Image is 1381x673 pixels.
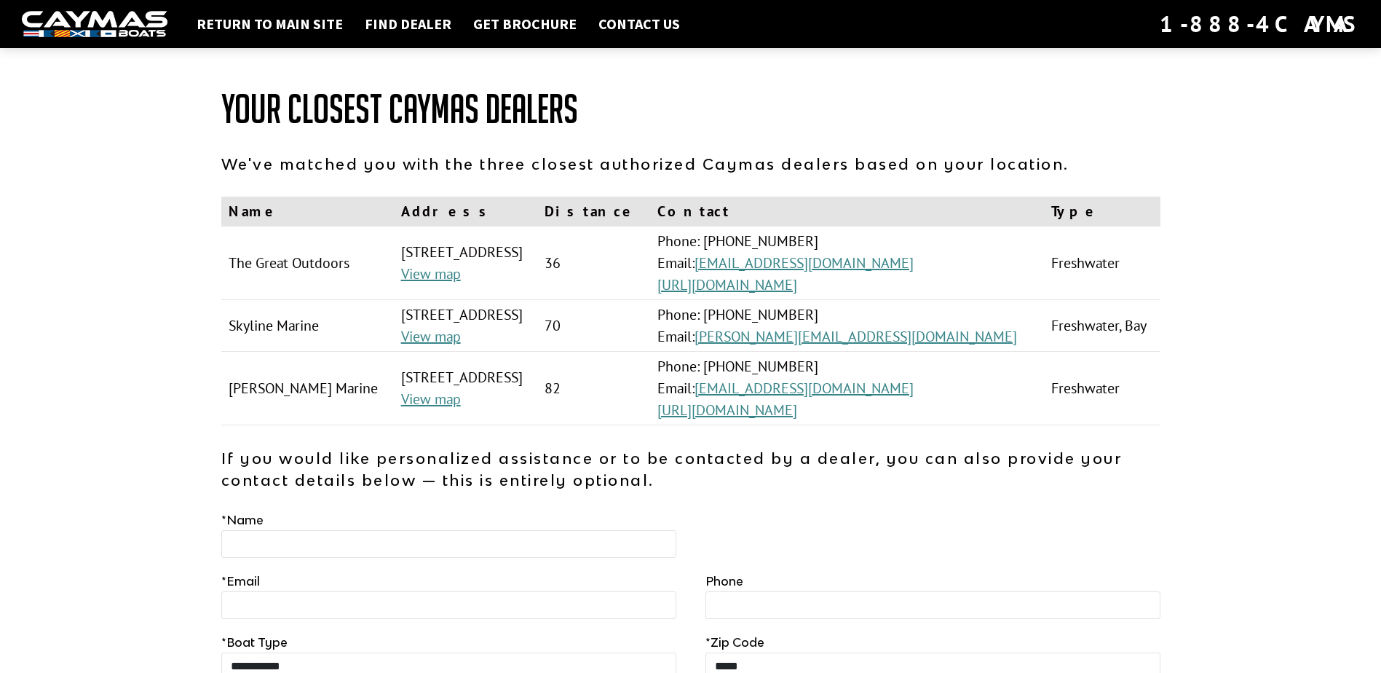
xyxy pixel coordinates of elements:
label: Email [221,572,260,590]
th: Address [394,197,537,227]
th: Name [221,197,394,227]
label: Phone [705,572,743,590]
img: white-logo-c9c8dbefe5ff5ceceb0f0178aa75bf4bb51f6bca0971e226c86eb53dfe498488.png [22,11,167,38]
p: If you would like personalized assistance or to be contacted by a dealer, you can also provide yo... [221,447,1160,491]
a: View map [401,327,461,346]
td: Freshwater [1044,352,1160,425]
td: Freshwater [1044,227,1160,300]
td: Phone: [PHONE_NUMBER] Email: [650,227,1045,300]
div: 1-888-4CAYMAS [1160,8,1359,40]
a: [URL][DOMAIN_NAME] [657,275,797,294]
a: [EMAIL_ADDRESS][DOMAIN_NAME] [695,253,914,272]
a: Return to main site [189,15,350,34]
a: [EMAIL_ADDRESS][DOMAIN_NAME] [695,379,914,398]
td: 82 [537,352,650,425]
a: Contact Us [591,15,687,34]
label: Zip Code [705,634,764,651]
td: Phone: [PHONE_NUMBER] Email: [650,300,1045,352]
td: Phone: [PHONE_NUMBER] Email: [650,352,1045,425]
p: We've matched you with the three closest authorized Caymas dealers based on your location. [221,153,1160,175]
td: [PERSON_NAME] Marine [221,352,394,425]
td: Skyline Marine [221,300,394,352]
h1: Your Closest Caymas Dealers [221,87,1160,131]
td: [STREET_ADDRESS] [394,352,537,425]
a: View map [401,264,461,283]
td: [STREET_ADDRESS] [394,227,537,300]
th: Contact [650,197,1045,227]
td: The Great Outdoors [221,227,394,300]
td: 36 [537,227,650,300]
td: [STREET_ADDRESS] [394,300,537,352]
th: Distance [537,197,650,227]
a: Find Dealer [357,15,459,34]
th: Type [1044,197,1160,227]
a: [PERSON_NAME][EMAIL_ADDRESS][DOMAIN_NAME] [695,327,1017,346]
label: Name [221,511,264,529]
a: Get Brochure [466,15,584,34]
a: [URL][DOMAIN_NAME] [657,401,797,420]
a: View map [401,390,461,409]
td: Freshwater, Bay [1044,300,1160,352]
td: 70 [537,300,650,352]
label: Boat Type [221,634,288,651]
